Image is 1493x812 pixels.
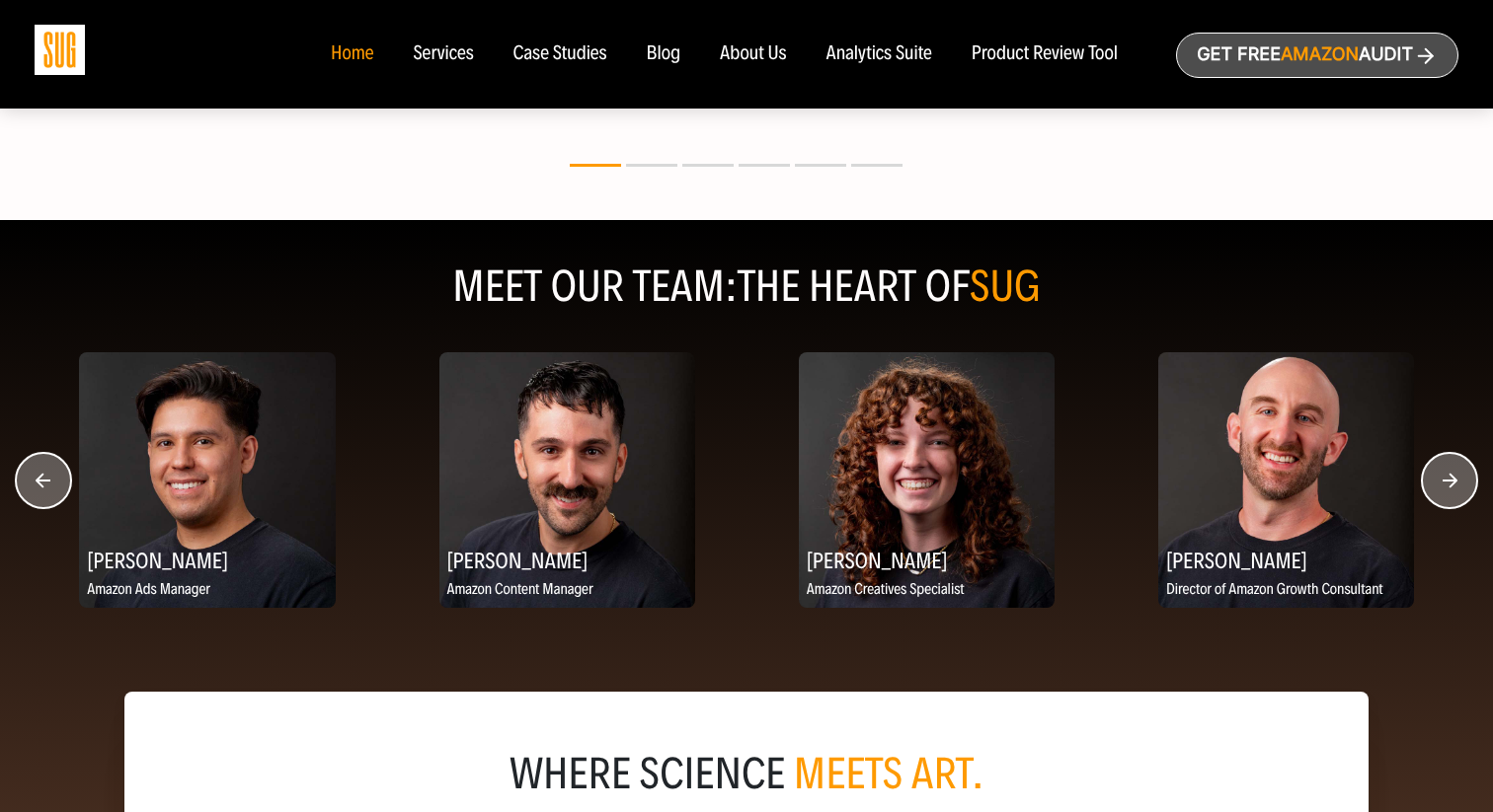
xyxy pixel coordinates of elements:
[331,43,373,65] a: Home
[794,748,984,800] span: meets art.
[79,578,335,603] p: Amazon Ads Manager
[79,541,335,579] h2: [PERSON_NAME]
[439,352,695,608] img: Patrick DeRiso, II, Amazon Content Manager
[972,43,1118,65] a: Product Review Tool
[1281,44,1359,65] span: Amazon
[1176,33,1458,78] a: Get freeAmazonAudit
[647,43,681,65] a: Blog
[970,260,1041,313] span: SUG
[799,541,1055,579] h2: [PERSON_NAME]
[413,43,473,65] a: Services
[1158,578,1414,603] p: Director of Amazon Growth Consultant
[172,755,1321,794] div: where science
[826,43,932,65] a: Analytics Suite
[35,25,85,75] img: Sug
[79,352,335,608] img: Victor Farfan Baltazar, Amazon Ads Manager
[439,578,695,603] p: Amazon Content Manager
[513,43,607,65] a: Case Studies
[720,43,787,65] a: About Us
[1158,352,1414,608] img: David Allen, Director of Amazon Growth Consultant
[439,541,695,579] h2: [PERSON_NAME]
[799,352,1055,608] img: Anna Butts, Amazon Creatives Specialist
[799,578,1055,603] p: Amazon Creatives Specialist
[1158,541,1414,579] h2: [PERSON_NAME]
